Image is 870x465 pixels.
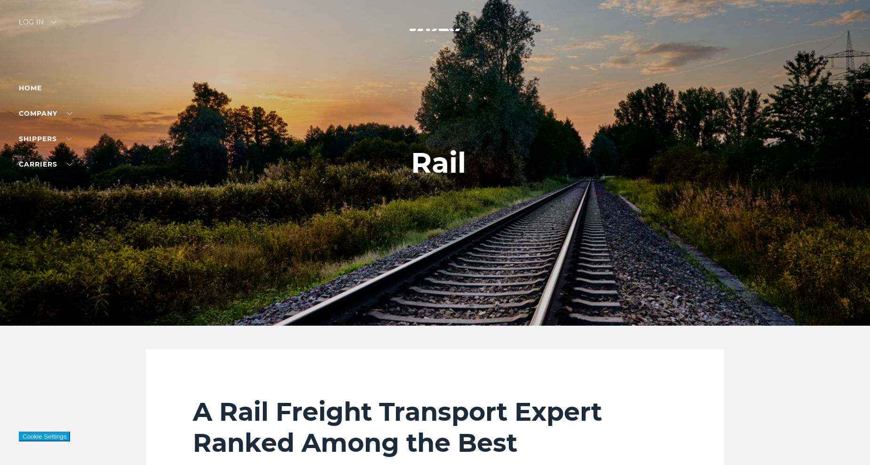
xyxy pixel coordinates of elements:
a: Carriers [19,160,72,168]
h1: Rail [411,147,466,179]
div: Log in [19,19,56,32]
img: kbx logo [400,19,470,60]
a: SHIPPERS [19,135,72,143]
a: Home [19,84,42,92]
img: arrow [51,21,56,24]
a: Company [19,109,72,118]
h2: A Rail Freight Transport Expert Ranked Among the Best [193,396,677,458]
button: Cookie Settings [19,432,70,441]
